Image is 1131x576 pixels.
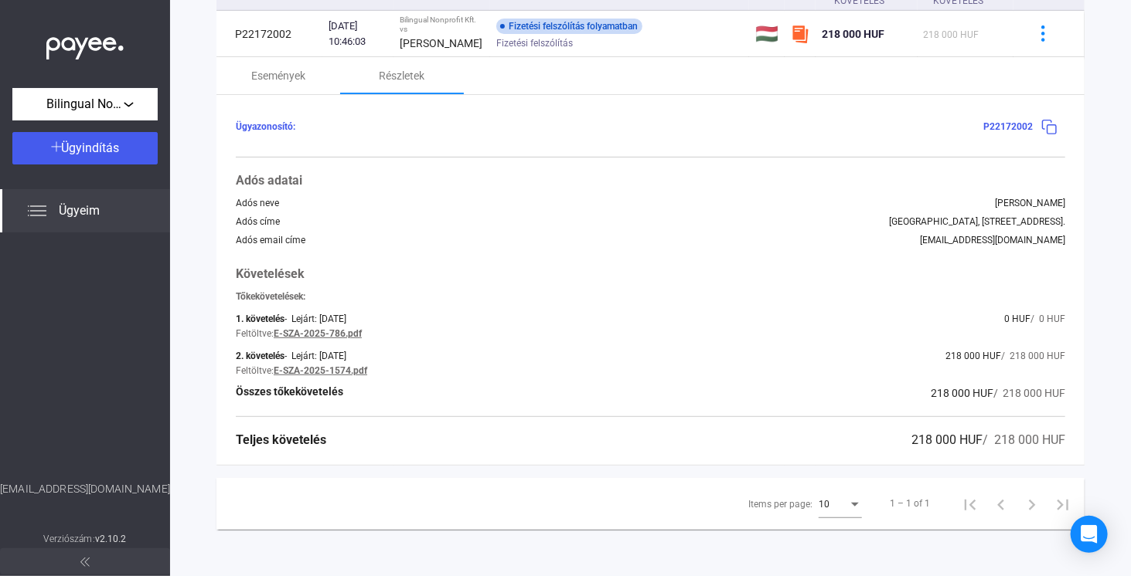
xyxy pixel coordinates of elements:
span: Fizetési felszólítás [496,34,573,53]
img: more-blue [1035,25,1051,42]
div: Adós neve [236,198,279,208]
span: / 218 000 HUF [1001,351,1065,361]
div: [EMAIL_ADDRESS][DOMAIN_NAME] [920,235,1065,246]
strong: [PERSON_NAME] [400,37,482,49]
button: Bilingual Nonprofit Kft. [12,88,158,120]
span: 0 HUF [1004,313,1031,324]
span: / 0 HUF [1031,313,1065,324]
button: more-blue [1027,18,1059,50]
div: Feltöltve: [236,365,274,376]
div: Adós címe [236,216,280,227]
button: Previous page [986,488,1017,519]
img: copy-blue [1041,119,1058,135]
button: Ügyindítás [12,132,158,164]
td: 🇭🇺 [749,11,785,57]
span: Ügyeim [59,202,100,220]
img: szamlazzhu-mini [791,25,809,43]
span: P22172002 [983,121,1033,132]
span: 10 [819,499,830,510]
div: Open Intercom Messenger [1071,516,1108,553]
div: [GEOGRAPHIC_DATA], [STREET_ADDRESS]. [889,216,1065,227]
mat-select: Items per page: [819,494,862,513]
div: Fizetési felszólítás folyamatban [496,19,642,34]
div: Események [251,66,305,85]
div: Bilingual Nonprofit Kft. vs [400,15,484,34]
span: 218 000 HUF [931,387,993,399]
div: 1 – 1 of 1 [890,494,930,513]
div: Adós adatai [236,171,1065,190]
td: P22172002 [216,11,322,57]
button: copy-blue [1033,110,1065,143]
div: Tőkekövetelések: [236,291,1065,302]
span: 218 000 HUF [924,29,979,40]
div: Feltöltve: [236,328,274,339]
div: Teljes követelés [236,431,326,449]
img: plus-white.svg [51,141,62,152]
span: Ügyazonosító: [236,121,295,132]
div: [DATE] 10:46:03 [329,19,387,49]
span: 218 000 HUF [822,28,884,40]
span: / 218 000 HUF [983,432,1065,447]
div: [PERSON_NAME] [995,198,1065,208]
span: Ügyindítás [62,141,120,155]
button: Last page [1048,488,1078,519]
img: white-payee-white-dot.svg [46,29,124,60]
div: 2. követelés [236,351,284,361]
a: E-SZA-2025-786.pdf [274,328,362,339]
div: - Lejárt: [DATE] [284,351,346,361]
span: Bilingual Nonprofit Kft. [46,95,124,114]
button: Next page [1017,488,1048,519]
span: 218 000 HUF [945,351,1001,361]
span: 218 000 HUF [911,432,983,447]
div: Items per page: [748,495,812,513]
div: Követelések [236,265,1065,283]
img: list.svg [28,202,46,220]
span: / 218 000 HUF [993,387,1065,399]
a: E-SZA-2025-1574.pdf [274,365,367,376]
img: arrow-double-left-grey.svg [80,557,90,567]
div: - Lejárt: [DATE] [284,313,346,324]
strong: v2.10.2 [95,534,127,544]
div: Részletek [380,66,425,85]
div: 1. követelés [236,313,284,324]
button: First page [955,488,986,519]
div: Összes tőkekövetelés [236,384,343,402]
div: Adós email címe [236,235,305,246]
